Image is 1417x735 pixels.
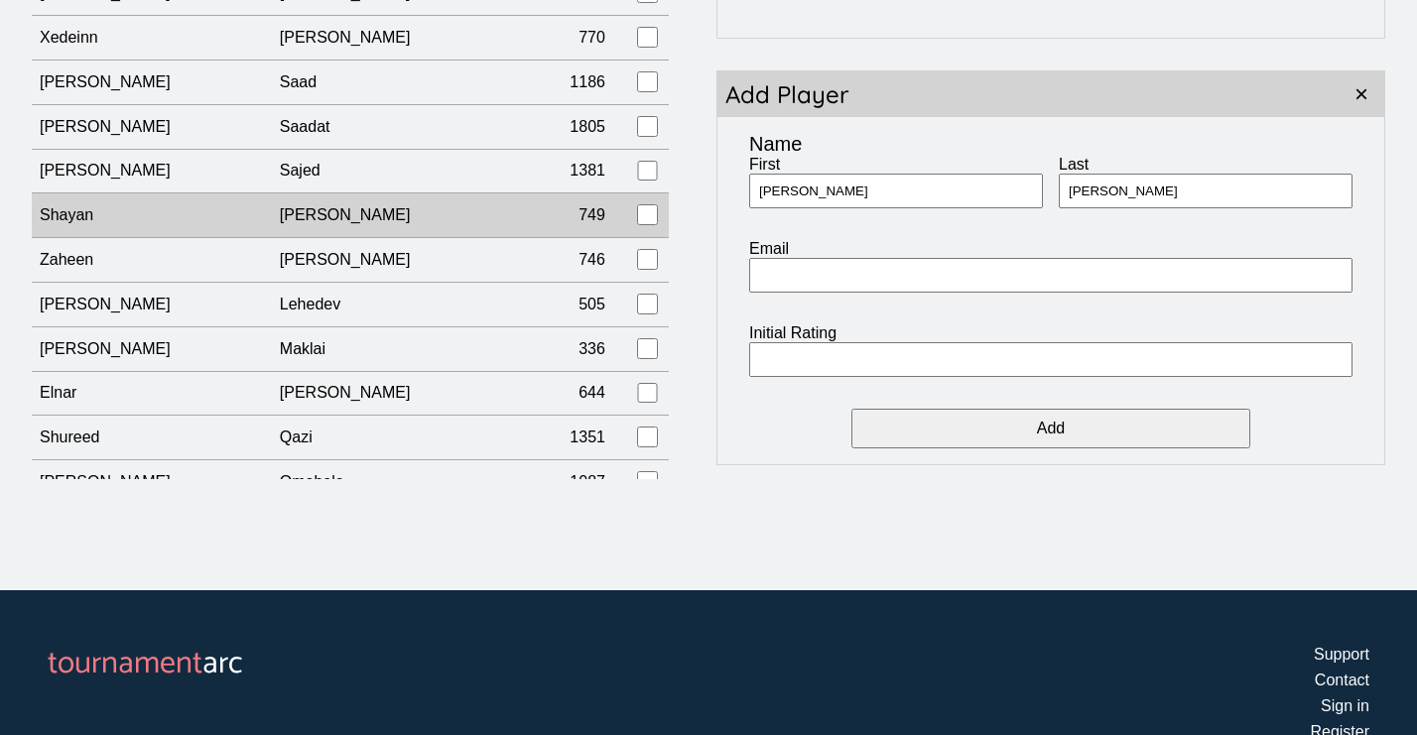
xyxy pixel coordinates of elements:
[513,282,605,326] td: 505
[280,149,513,193] td: Sajed
[280,371,513,416] td: [PERSON_NAME]
[280,282,513,326] td: Lehedev
[749,324,1353,342] label: Initial Rating
[1059,156,1353,174] label: Last
[717,71,857,117] h3: Add Player
[513,16,605,61] td: 770
[32,282,280,326] td: [PERSON_NAME]
[1321,697,1369,714] a: Sign in
[513,326,605,371] td: 336
[32,193,280,238] td: Shayan
[280,416,513,460] td: Qazi
[280,60,513,104] td: Saad
[280,16,513,61] td: [PERSON_NAME]
[32,460,280,505] td: [PERSON_NAME]
[749,156,1043,174] label: First
[513,238,605,283] td: 746
[32,60,280,104] td: [PERSON_NAME]
[280,326,513,371] td: Maklai
[32,326,280,371] td: [PERSON_NAME]
[851,409,1249,448] input: Add
[513,460,605,505] td: 1087
[48,638,202,689] span: tournament
[513,416,605,460] td: 1351
[1314,646,1369,663] a: Support
[1315,672,1369,688] a: Contact
[280,460,513,505] td: Omebele
[749,133,802,156] legend: Name
[280,104,513,149] td: Saadat
[32,238,280,283] td: Zaheen
[32,16,280,61] td: Xedeinn
[32,371,280,416] td: Elnar
[32,104,280,149] td: [PERSON_NAME]
[202,638,243,689] span: arc
[513,193,605,238] td: 749
[280,193,513,238] td: [PERSON_NAME]
[749,240,1353,258] label: Email
[280,238,513,283] td: [PERSON_NAME]
[32,416,280,460] td: Shureed
[513,60,605,104] td: 1186
[48,638,243,689] a: tournamentarc
[513,149,605,193] td: 1381
[513,371,605,416] td: 644
[513,104,605,149] td: 1805
[32,149,280,193] td: [PERSON_NAME]
[1339,71,1384,117] button: ×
